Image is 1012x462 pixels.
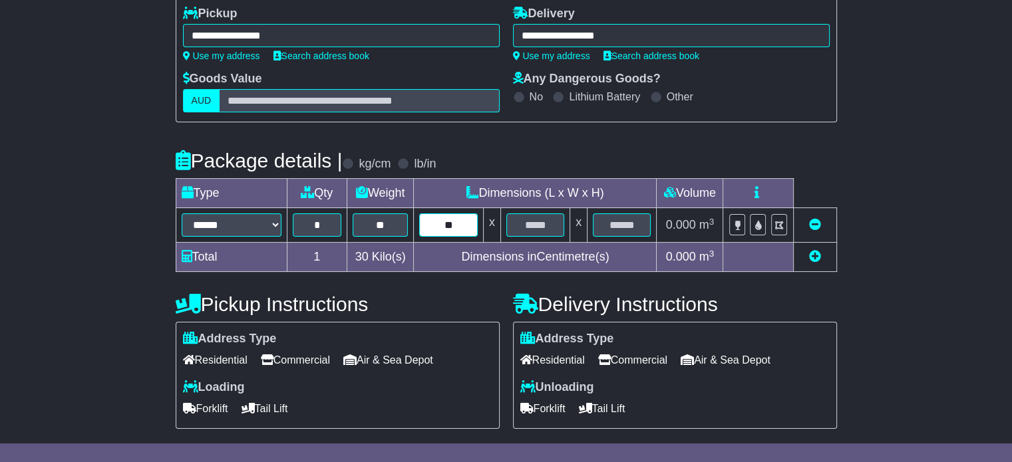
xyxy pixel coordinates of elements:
label: Pickup [183,7,238,21]
sup: 3 [709,249,715,259]
label: Loading [183,380,245,395]
td: Kilo(s) [347,243,414,272]
label: kg/cm [359,157,391,172]
span: Forklift [183,398,228,419]
h4: Pickup Instructions [176,293,500,315]
label: Lithium Battery [569,90,640,103]
span: 0.000 [666,250,696,263]
sup: 3 [709,217,715,227]
span: 30 [355,250,369,263]
td: x [483,208,500,243]
a: Search address book [603,51,699,61]
a: Use my address [183,51,260,61]
label: Delivery [513,7,575,21]
span: Tail Lift [579,398,625,419]
span: Tail Lift [242,398,288,419]
label: Address Type [183,332,277,346]
a: Add new item [809,250,821,263]
a: Remove this item [809,218,821,231]
td: x [570,208,588,243]
td: Dimensions in Centimetre(s) [414,243,657,272]
span: Forklift [520,398,566,419]
label: lb/in [414,157,436,172]
h4: Package details | [176,150,343,172]
td: Weight [347,179,414,208]
label: Any Dangerous Goods? [513,72,661,86]
td: Dimensions (L x W x H) [414,179,657,208]
span: 0.000 [666,218,696,231]
span: Commercial [598,350,667,370]
td: 1 [287,243,347,272]
h4: Delivery Instructions [513,293,837,315]
span: m [699,250,715,263]
span: Residential [183,350,248,370]
a: Search address book [273,51,369,61]
label: Goods Value [183,72,262,86]
td: Total [176,243,287,272]
label: Unloading [520,380,594,395]
td: Type [176,179,287,208]
label: No [530,90,543,103]
a: Use my address [513,51,590,61]
span: Commercial [261,350,330,370]
label: AUD [183,89,220,112]
label: Other [667,90,693,103]
td: Qty [287,179,347,208]
span: Air & Sea Depot [343,350,433,370]
label: Address Type [520,332,614,346]
td: Volume [657,179,723,208]
span: Residential [520,350,585,370]
span: m [699,218,715,231]
span: Air & Sea Depot [681,350,770,370]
